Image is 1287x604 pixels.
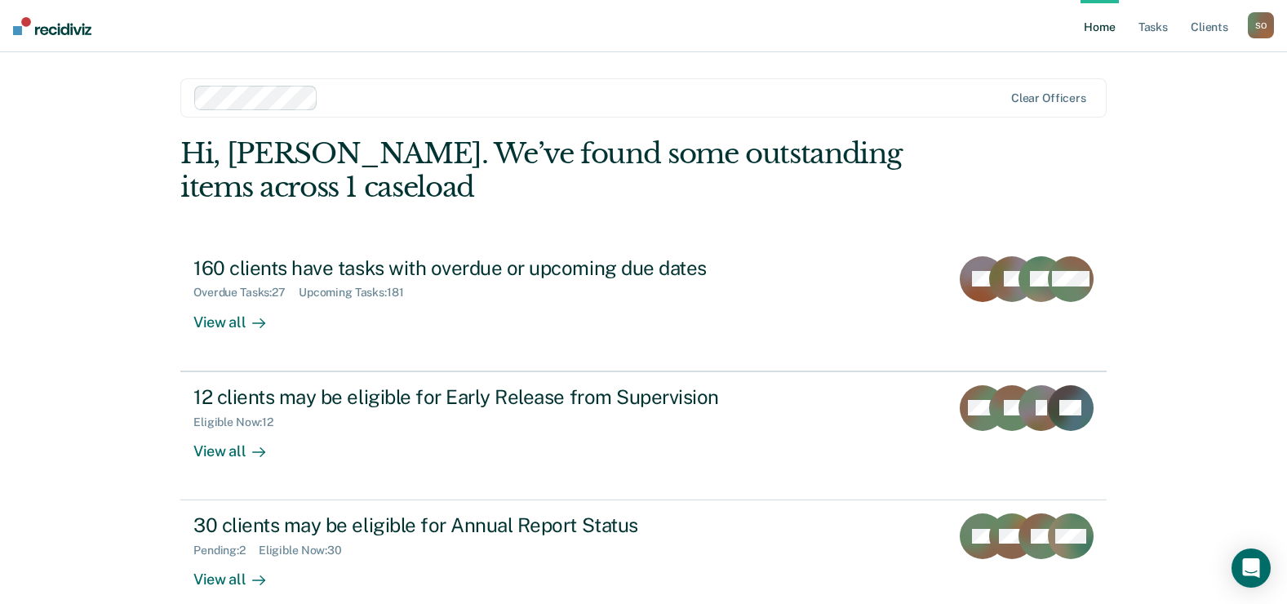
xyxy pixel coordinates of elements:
div: Upcoming Tasks : 181 [299,286,417,300]
a: 12 clients may be eligible for Early Release from SupervisionEligible Now:12View all [180,371,1107,500]
div: 12 clients may be eligible for Early Release from Supervision [193,385,766,409]
a: 160 clients have tasks with overdue or upcoming due datesOverdue Tasks:27Upcoming Tasks:181View all [180,243,1107,371]
div: S O [1248,12,1274,38]
div: Eligible Now : 12 [193,415,286,429]
div: Clear officers [1011,91,1086,105]
div: 30 clients may be eligible for Annual Report Status [193,513,766,537]
div: Hi, [PERSON_NAME]. We’ve found some outstanding items across 1 caseload [180,137,921,204]
div: View all [193,557,285,589]
button: SO [1248,12,1274,38]
div: View all [193,300,285,331]
div: Overdue Tasks : 27 [193,286,299,300]
div: 160 clients have tasks with overdue or upcoming due dates [193,256,766,280]
div: View all [193,429,285,460]
div: Eligible Now : 30 [259,544,355,557]
div: Pending : 2 [193,544,259,557]
div: Open Intercom Messenger [1232,548,1271,588]
img: Recidiviz [13,17,91,35]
